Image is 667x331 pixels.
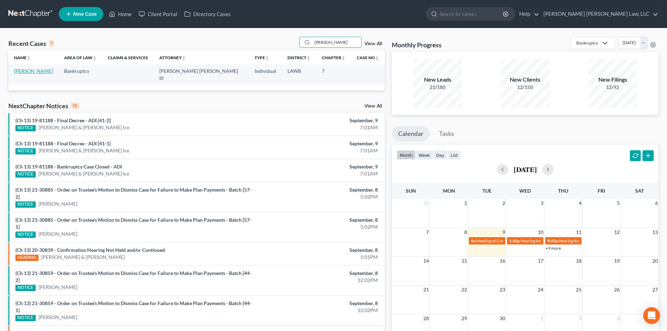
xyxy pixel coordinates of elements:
span: 9a [471,238,475,243]
div: Recent Cases [8,39,54,48]
i: unfold_more [306,56,311,60]
td: 7 [316,64,351,84]
td: LAWB [282,64,316,84]
span: Thu [558,188,568,194]
a: Chapterunfold_more [322,55,346,60]
div: 12/150 [501,84,550,91]
a: [PERSON_NAME] & [PERSON_NAME] [41,254,125,261]
a: (Ch 13) 21-30859 - Order on Trustee's Motion to Dismiss Case for Failure to Make Plan Payments - ... [15,270,251,283]
button: list [447,150,461,160]
span: 1 [540,314,544,323]
span: Sat [635,188,644,194]
input: Search by name... [440,7,504,20]
div: September, 8 [262,216,378,223]
a: Area of Lawunfold_more [64,55,97,60]
div: NOTICE [15,315,36,321]
a: (Ch 13) 19-81188 - Final Decree - ADI [41-2] [15,117,111,123]
span: 10 [537,228,544,236]
i: unfold_more [375,56,379,60]
a: +9 more [546,246,561,251]
span: 21 [423,285,430,294]
div: New Leads [413,76,462,84]
a: Case Nounfold_more [357,55,379,60]
span: 13 [652,228,659,236]
span: Tue [482,188,492,194]
i: unfold_more [265,56,269,60]
div: 1 [49,40,54,47]
i: unfold_more [341,56,346,60]
span: 23 [499,285,506,294]
a: Client Portal [135,8,181,20]
div: September, 9 [262,117,378,124]
span: Hearing for [PERSON_NAME] [521,238,575,243]
div: 12:02PM [262,277,378,284]
button: week [416,150,433,160]
span: 25 [575,285,582,294]
div: HEARING [15,255,39,261]
a: Directory Cases [181,8,234,20]
span: 26 [613,285,620,294]
a: (Ch 13) 21-30885 - Order on Trustee's Motion to Dismiss Case for Failure to Make Plan Payments - ... [15,217,251,230]
span: 11 [575,228,582,236]
span: Hearing for [PERSON_NAME] & [PERSON_NAME] [558,238,650,243]
span: 5 [616,199,620,207]
a: View All [364,41,382,46]
div: September, 8 [262,186,378,193]
h3: Monthly Progress [392,41,442,49]
div: NOTICE [15,148,36,154]
span: 28 [423,314,430,323]
span: 7 [425,228,430,236]
div: NOTICE [15,285,36,291]
div: Bankruptcy [576,40,598,46]
button: day [433,150,447,160]
span: 31 [423,199,430,207]
a: (Ch 13) 21-30885 - Order on Trustee's Motion to Dismiss Case for Failure to Make Plan Payments - ... [15,187,251,200]
a: Typeunfold_more [255,55,269,60]
div: 12/92 [588,84,637,91]
div: 7:01AM [262,124,378,131]
i: unfold_more [182,56,186,60]
span: 12 [613,228,620,236]
div: 21/180 [413,84,462,91]
button: month [397,150,416,160]
h2: [DATE] [514,166,537,173]
a: Attorneyunfold_more [159,55,186,60]
a: Calendar [392,126,430,142]
div: 7:01AM [262,147,378,154]
span: 8 [464,228,468,236]
span: 18 [575,257,582,265]
div: NOTICE [15,125,36,131]
div: NextChapter Notices [8,102,79,110]
div: NOTICE [15,232,36,238]
span: 30 [499,314,506,323]
div: NOTICE [15,201,36,208]
a: [PERSON_NAME] & [PERSON_NAME] Ice [39,170,129,177]
a: Districtunfold_more [287,55,311,60]
span: 1:30p [509,238,520,243]
i: unfold_more [27,56,31,60]
a: [PERSON_NAME] & [PERSON_NAME] Ice [39,147,129,154]
div: New Clients [501,76,550,84]
a: Tasks [433,126,460,142]
div: 5:02PM [262,193,378,200]
a: (Ch 13) 20-30839 - Confirmation Hearing Not Held and/or Continued [15,247,165,253]
div: 1:01PM [262,254,378,261]
span: 9:45a [547,238,558,243]
div: September, 9 [262,140,378,147]
td: [PERSON_NAME] [PERSON_NAME] III [154,64,249,84]
span: 20 [652,257,659,265]
a: (Ch 13) 21-30859 - Order on Trustee's Motion to Dismiss Case for Failure to Make Plan Payments - ... [15,300,251,313]
span: 14 [423,257,430,265]
span: 16 [499,257,506,265]
span: 15 [461,257,468,265]
div: September, 8 [262,270,378,277]
span: 4 [578,199,582,207]
span: 9 [502,228,506,236]
span: New Case [73,12,97,17]
a: [PERSON_NAME] & [PERSON_NAME] Ice [39,124,129,131]
input: Search by name... [312,37,361,47]
a: [PERSON_NAME] [39,314,77,321]
a: [PERSON_NAME] [39,230,77,237]
span: Fri [598,188,605,194]
a: [PERSON_NAME] [39,284,77,291]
